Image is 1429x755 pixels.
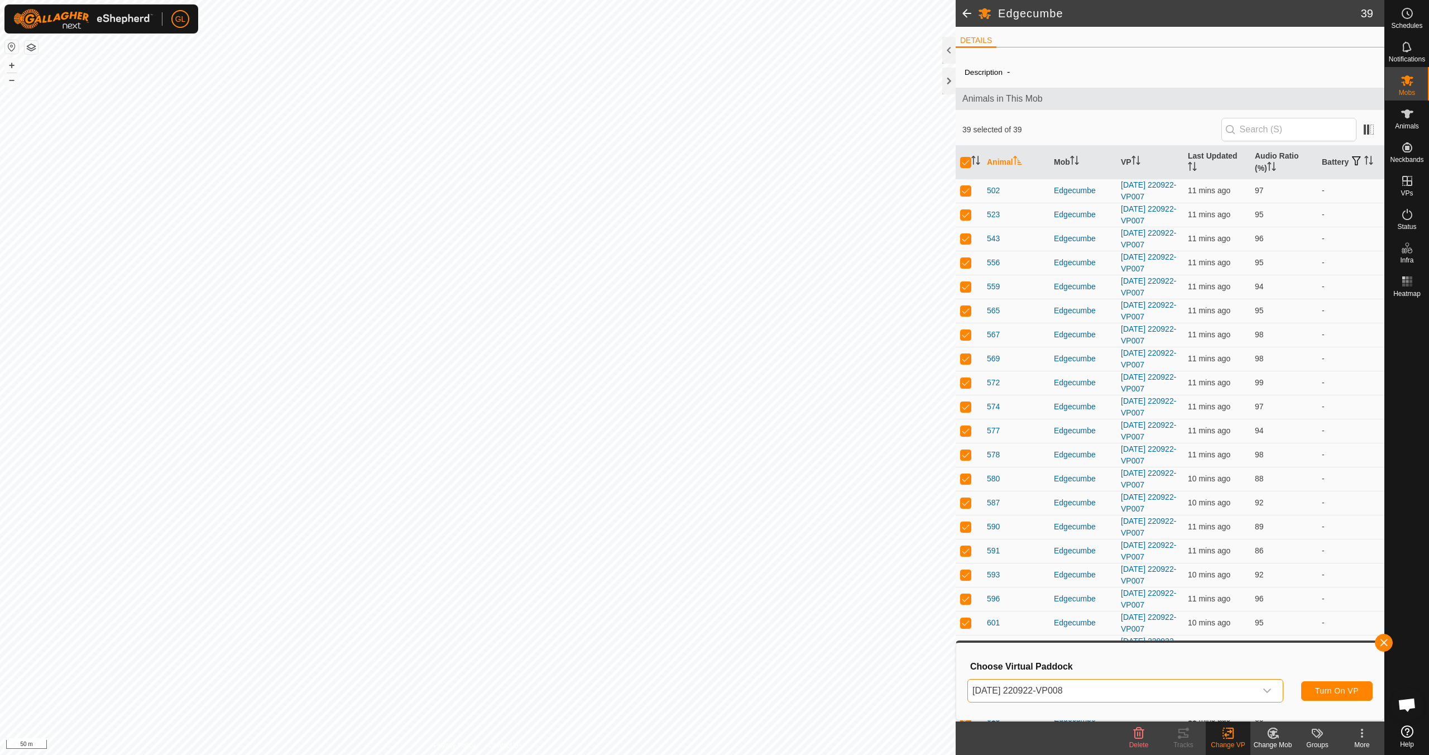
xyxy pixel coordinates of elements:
input: Search (S) [1221,118,1356,141]
td: - [1317,275,1384,299]
div: Groups [1295,740,1340,750]
button: Reset Map [5,40,18,54]
div: Edgecumbe [1054,377,1112,389]
div: Edgecumbe [1054,569,1112,581]
p-sorticon: Activate to sort [1013,157,1022,166]
th: Last Updated [1183,146,1250,179]
label: Description [965,68,1003,77]
a: [DATE] 220922-VP007 [1121,204,1176,225]
a: [DATE] 220922-VP007 [1121,469,1176,489]
span: 92 [1255,570,1264,579]
p-sorticon: Activate to sort [971,157,980,166]
span: 95 [1255,306,1264,315]
span: 94 [1255,426,1264,435]
div: Edgecumbe [1054,401,1112,413]
span: 95 [1255,618,1264,627]
div: Edgecumbe [1054,281,1112,293]
div: Edgecumbe [1054,473,1112,485]
div: Change VP [1206,740,1250,750]
td: - [1317,227,1384,251]
span: 97 [1255,186,1264,195]
td: - [1317,323,1384,347]
span: 88 [1255,474,1264,483]
span: 6 Oct 2025, 10:06 am [1188,210,1230,219]
td: - [1317,443,1384,467]
span: 6 Oct 2025, 10:06 am [1188,306,1230,315]
span: 2025-09-30 220922-VP008 [968,680,1256,702]
span: 6 Oct 2025, 10:06 am [1188,522,1230,531]
span: 578 [987,449,1000,461]
span: 6 Oct 2025, 10:06 am [1188,450,1230,459]
span: 98 [1255,354,1264,363]
span: 94 [1255,282,1264,291]
span: Turn On VP [1315,686,1359,695]
span: 6 Oct 2025, 10:07 am [1188,498,1230,507]
div: Edgecumbe [1054,353,1112,365]
a: [DATE] 220922-VP007 [1121,637,1176,657]
a: [DATE] 220922-VP007 [1121,324,1176,345]
span: 565 [987,305,1000,317]
div: Edgecumbe [1054,233,1112,245]
span: 97 [1255,402,1264,411]
span: 569 [987,353,1000,365]
span: 6 Oct 2025, 10:06 am [1188,378,1230,387]
th: VP [1116,146,1183,179]
span: Heatmap [1393,290,1421,297]
span: 6 Oct 2025, 10:06 am [1188,186,1230,195]
a: [DATE] 220922-VP007 [1121,445,1176,465]
div: Open chat [1390,688,1424,721]
td: - [1317,299,1384,323]
span: - [1003,63,1014,81]
span: 96 [1255,234,1264,243]
a: [DATE] 220922-VP007 [1121,180,1176,201]
span: Schedules [1391,22,1422,29]
button: Map Layers [25,41,38,54]
span: 587 [987,497,1000,509]
td: - [1317,587,1384,611]
td: - [1317,635,1384,659]
a: [DATE] 220922-VP007 [1121,541,1176,561]
li: DETAILS [956,35,996,48]
span: Infra [1400,257,1413,264]
div: dropdown trigger [1256,680,1278,702]
button: + [5,59,18,72]
span: 596 [987,593,1000,605]
span: Status [1397,223,1416,230]
a: [DATE] 220922-VP007 [1121,372,1176,393]
div: Tracks [1161,740,1206,750]
span: 98 [1255,450,1264,459]
a: Help [1385,721,1429,752]
p-sorticon: Activate to sort [1070,157,1079,166]
span: 6 Oct 2025, 10:06 am [1188,402,1230,411]
span: 6 Oct 2025, 10:07 am [1188,618,1230,627]
a: [DATE] 220922-VP007 [1121,589,1176,609]
a: [DATE] 220922-VP007 [1121,276,1176,297]
th: Battery [1317,146,1384,179]
span: 96 [1255,594,1264,603]
div: Edgecumbe [1054,329,1112,341]
div: Edgecumbe [1054,305,1112,317]
span: 574 [987,401,1000,413]
td: - [1317,539,1384,563]
span: 99 [1255,378,1264,387]
span: 86 [1255,546,1264,555]
td: - [1317,611,1384,635]
span: 6 Oct 2025, 10:06 am [1188,354,1230,363]
div: Edgecumbe [1054,449,1112,461]
span: 577 [987,425,1000,437]
td: - [1317,563,1384,587]
span: 89 [1255,522,1264,531]
span: 6 Oct 2025, 10:06 am [1188,330,1230,339]
a: [DATE] 220922-VP007 [1121,517,1176,537]
span: 502 [987,185,1000,197]
td: - [1317,179,1384,203]
a: [DATE] 220922-VP007 [1121,565,1176,585]
div: Edgecumbe [1054,257,1112,269]
span: VPs [1401,190,1413,197]
button: – [5,73,18,87]
div: Change Mob [1250,740,1295,750]
img: Gallagher Logo [13,9,153,29]
a: [DATE] 220922-VP007 [1121,420,1176,441]
td: - [1317,491,1384,515]
span: Help [1400,741,1414,748]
